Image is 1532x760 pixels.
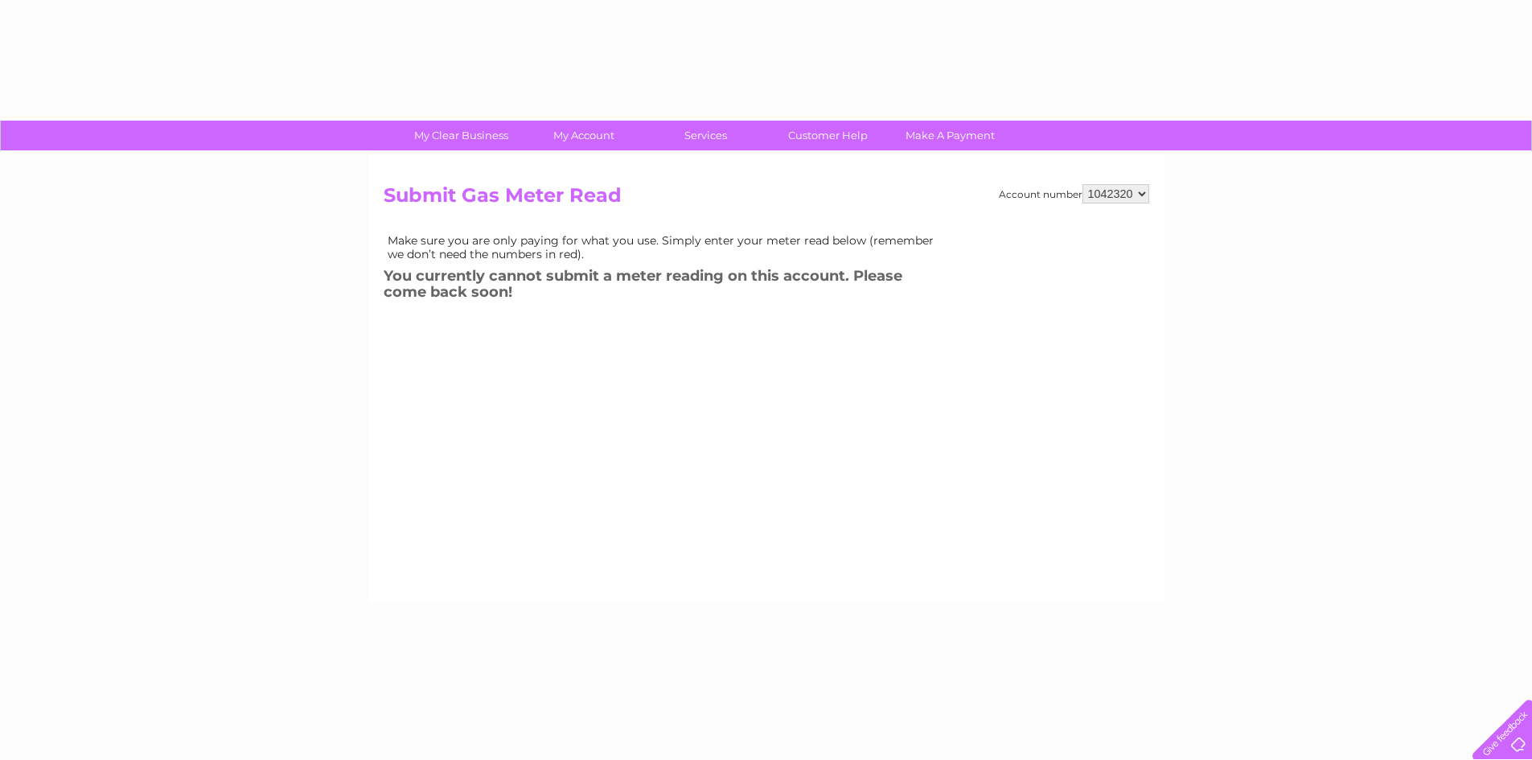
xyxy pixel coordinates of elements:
[384,230,947,264] td: Make sure you are only paying for what you use. Simply enter your meter read below (remember we d...
[395,121,528,150] a: My Clear Business
[999,184,1149,203] div: Account number
[884,121,1017,150] a: Make A Payment
[762,121,894,150] a: Customer Help
[384,184,1149,215] h2: Submit Gas Meter Read
[517,121,650,150] a: My Account
[384,265,947,309] h3: You currently cannot submit a meter reading on this account. Please come back soon!
[639,121,772,150] a: Services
